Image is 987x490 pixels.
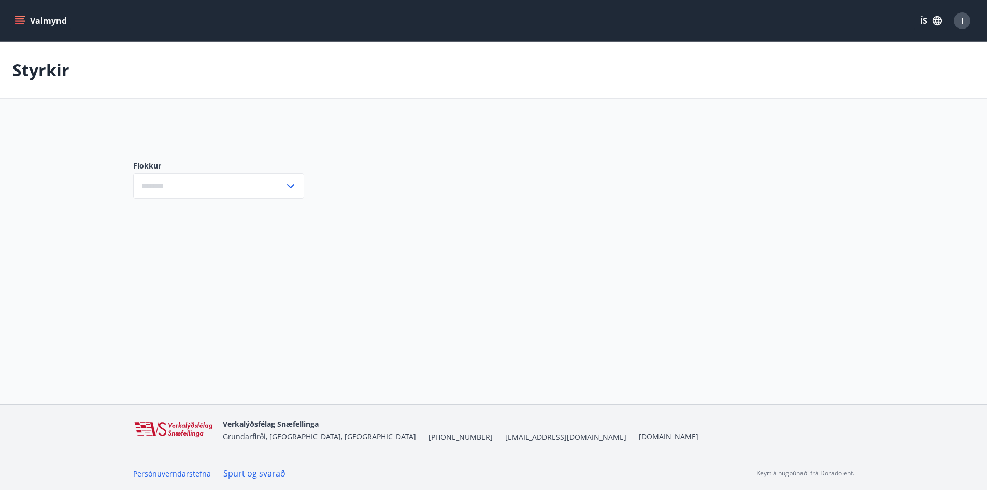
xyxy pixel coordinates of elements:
[12,11,71,30] button: menu
[639,431,698,441] a: [DOMAIN_NAME]
[950,8,975,33] button: I
[505,432,626,442] span: [EMAIL_ADDRESS][DOMAIN_NAME]
[133,421,214,439] img: WvRpJk2u6KDFA1HvFrCJUzbr97ECa5dHUCvez65j.png
[12,59,69,81] p: Styrkir
[133,469,211,479] a: Persónuverndarstefna
[756,469,854,478] p: Keyrt á hugbúnaði frá Dorado ehf.
[428,432,493,442] span: [PHONE_NUMBER]
[961,15,964,26] span: I
[133,161,304,171] label: Flokkur
[223,419,319,429] span: Verkalýðsfélag Snæfellinga
[223,468,285,479] a: Spurt og svarað
[223,431,416,441] span: Grundarfirði, [GEOGRAPHIC_DATA], [GEOGRAPHIC_DATA]
[914,11,948,30] button: ÍS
